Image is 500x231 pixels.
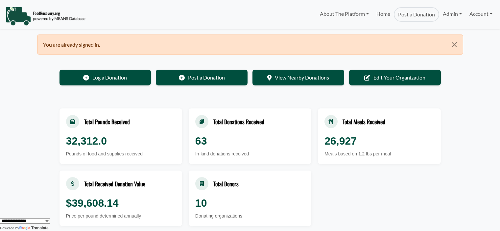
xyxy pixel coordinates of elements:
a: View Nearby Donations [252,70,344,85]
div: Total Pounds Received [84,117,130,126]
a: Log a Donation [60,70,151,85]
a: Post a Donation [156,70,248,85]
button: Close [446,35,463,55]
div: In-kind donations received [195,150,305,157]
img: NavigationLogo_FoodRecovery-91c16205cd0af1ed486a0f1a7774a6544ea792ac00100771e7dd3ec7c0e58e41.png [6,6,85,26]
div: You are already signed in. [37,35,463,55]
a: About The Platform [316,7,372,20]
div: Donating organizations [195,213,305,219]
div: Total Meals Received [343,117,385,126]
div: 26,927 [324,133,434,149]
img: Google Translate [19,226,31,231]
div: Total Donations Received [213,117,264,126]
a: Post a Donation [394,7,439,22]
div: Price per pound determined annually [66,213,176,219]
div: $39,608.14 [66,195,176,211]
a: Edit Your Organization [349,70,441,85]
div: 10 [195,195,305,211]
div: Pounds of food and supplies received [66,150,176,157]
a: Translate [19,226,49,230]
div: Total Received Donation Value [84,179,145,188]
a: Home [372,7,393,22]
div: Total Donors [213,179,239,188]
a: Account [466,7,496,20]
a: Admin [439,7,465,20]
div: 63 [195,133,305,149]
div: Meals based on 1.2 lbs per meal [324,150,434,157]
div: 32,312.0 [66,133,176,149]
